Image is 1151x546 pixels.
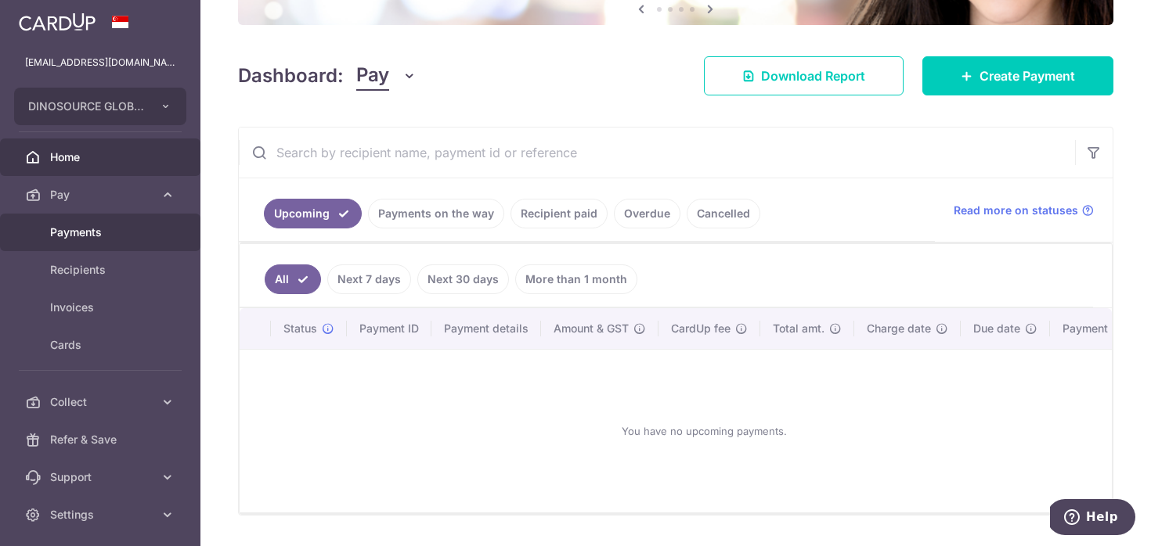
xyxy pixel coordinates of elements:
[954,203,1094,218] a: Read more on statuses
[761,66,865,85] span: Download Report
[431,308,541,349] th: Payment details
[19,13,96,31] img: CardUp
[239,128,1075,178] input: Search by recipient name, payment id or reference
[954,203,1078,218] span: Read more on statuses
[283,321,317,336] span: Status
[50,469,153,485] span: Support
[356,61,389,91] span: Pay
[265,264,321,294] a: All
[50,394,153,410] span: Collect
[980,66,1075,85] span: Create Payment
[50,300,153,315] span: Invoices
[922,56,1113,95] a: Create Payment
[671,321,731,336] span: CardUp fee
[554,321,629,336] span: Amount & GST
[973,321,1020,336] span: Due date
[258,362,1150,500] div: You have no upcoming payments.
[417,264,509,294] a: Next 30 days
[867,321,931,336] span: Charge date
[773,321,824,336] span: Total amt.
[14,88,186,125] button: DINOSOURCE GLOBAL PRIVATE LIMITED
[327,264,411,294] a: Next 7 days
[50,432,153,447] span: Refer & Save
[368,199,504,228] a: Payments on the way
[704,56,904,95] a: Download Report
[50,507,153,523] span: Settings
[50,187,153,203] span: Pay
[50,337,153,353] span: Cards
[1050,499,1135,538] iframe: Opens a widget where you can find more information
[25,55,175,70] p: [EMAIL_ADDRESS][DOMAIN_NAME]
[50,262,153,278] span: Recipients
[614,199,680,228] a: Overdue
[356,61,417,91] button: Pay
[50,225,153,240] span: Payments
[50,149,153,165] span: Home
[347,308,431,349] th: Payment ID
[511,199,608,228] a: Recipient paid
[238,62,344,90] h4: Dashboard:
[515,264,637,294] a: More than 1 month
[687,199,760,228] a: Cancelled
[264,199,362,228] a: Upcoming
[28,99,144,114] span: DINOSOURCE GLOBAL PRIVATE LIMITED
